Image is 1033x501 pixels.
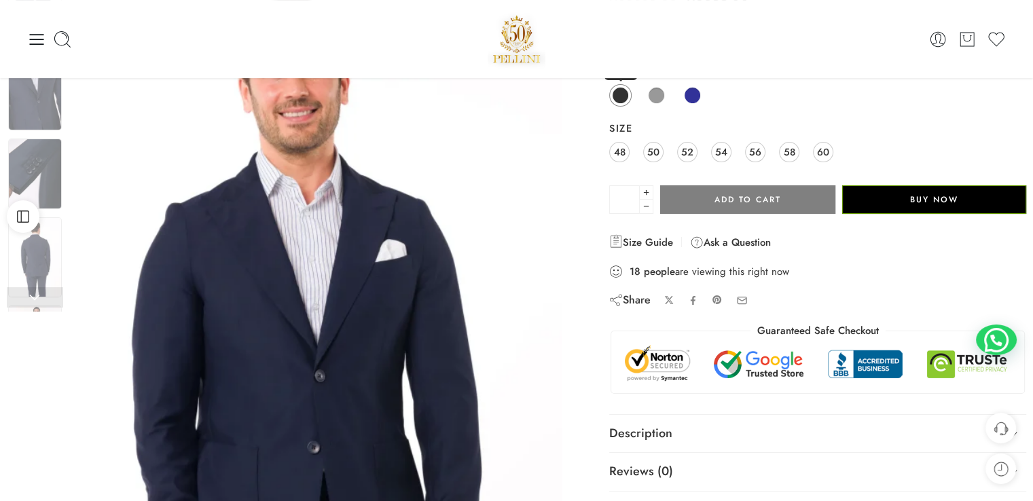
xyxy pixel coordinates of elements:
img: co-nb8-scaled-1.webp [8,217,62,297]
span: 56 [749,143,761,161]
a: Share on X [664,295,674,305]
a: Black [609,84,632,107]
a: Login / Register [928,30,947,49]
img: Trust [621,345,1014,383]
input: Product quantity [609,185,640,214]
a: Size Guide [609,234,673,250]
a: 54 [711,142,731,162]
span: 54 [715,143,727,161]
a: 58 [779,142,799,162]
strong: people [644,265,675,278]
legend: Guaranteed Safe Checkout [750,324,886,338]
a: Pellini - [488,10,546,68]
div: Share [609,293,651,308]
a: 48 [609,142,630,162]
span: 58 [784,143,795,161]
img: Pellini [488,10,546,68]
span: 48 [614,143,626,161]
a: Reviews (0) [609,453,1026,491]
span: 50 [647,143,659,161]
a: Cart [958,30,977,49]
a: Ask a Question [690,234,771,250]
a: 50 [643,142,664,162]
img: co-nb8-scaled-1.webp [8,50,62,130]
span: 60 [817,143,829,161]
span: 52 [681,143,693,161]
a: Description [609,415,1026,453]
a: 60 [813,142,833,162]
label: Size [609,122,1026,135]
a: Pin on Pinterest [712,295,723,305]
a: 52 [677,142,697,162]
button: Buy Now [842,185,1026,214]
div: are viewing this right now [609,264,1026,279]
a: Email to your friends [736,295,748,306]
button: Add to cart [660,185,835,214]
strong: 18 [630,265,640,278]
img: co-nb8-scaled-1.webp [8,138,62,209]
a: 56 [745,142,765,162]
a: Wishlist [987,30,1006,49]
